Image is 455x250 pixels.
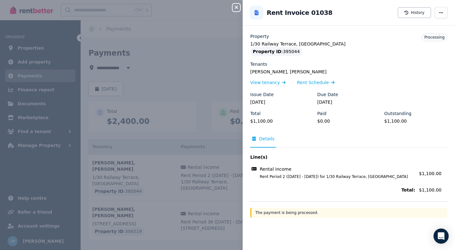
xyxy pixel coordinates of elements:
[419,171,441,176] span: $1,100.00
[250,47,302,56] div: : 395044
[252,174,415,179] span: Rent Period 2 ([DATE] - [DATE]) for 1/30 Railway Terrace, [GEOGRAPHIC_DATA]
[259,136,275,142] span: Details
[297,79,335,86] a: Rent Schedule
[317,110,326,117] label: Paid
[424,35,445,40] span: Processing
[384,110,411,117] label: Outstanding
[434,229,449,244] div: Open Intercom Messenger
[260,166,291,172] span: Rental income
[398,7,431,18] button: History
[317,91,338,98] label: Due Date
[250,154,415,160] span: Line(s)
[250,187,415,193] span: Total:
[419,187,447,193] span: $1,100.00
[250,61,267,67] label: Tenants
[250,69,447,75] legend: [PERSON_NAME], [PERSON_NAME]
[384,118,447,124] legend: $1,100.00
[250,118,313,124] legend: $1,100.00
[253,48,282,55] span: Property ID
[267,8,332,17] h2: Rent Invoice 01038
[250,91,274,98] label: Issue Date
[317,118,380,124] legend: $0.00
[250,136,447,148] nav: Tabs
[250,33,269,40] label: Property
[317,99,380,105] legend: [DATE]
[250,79,280,86] span: View tenancy
[250,41,447,47] legend: 1/30 Railway Terrace, [GEOGRAPHIC_DATA]
[250,99,313,105] legend: [DATE]
[297,79,329,86] span: Rent Schedule
[250,110,261,117] label: Total
[250,208,447,218] div: The payment is being processed.
[250,79,286,86] a: View tenancy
